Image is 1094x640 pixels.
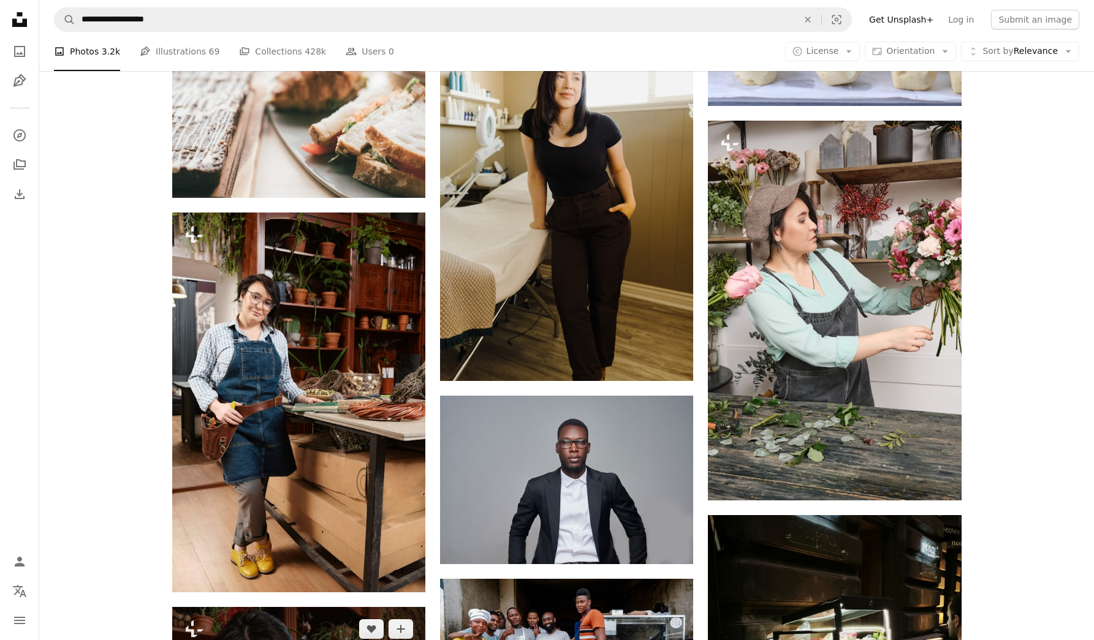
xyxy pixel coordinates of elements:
[239,32,326,71] a: Collections 428k
[785,42,860,61] button: License
[822,8,851,31] button: Visual search
[941,10,981,29] a: Log in
[140,32,219,71] a: Illustrations 69
[7,549,32,574] a: Log in / Sign up
[389,619,413,639] button: Add to Collection
[55,8,75,31] button: Search Unsplash
[982,45,1058,58] span: Relevance
[346,32,394,71] a: Users 0
[54,7,852,32] form: Find visuals sitewide
[305,45,326,58] span: 428k
[708,305,961,316] a: a woman arranging flowers in a flower shop
[807,46,839,56] span: License
[440,177,693,188] a: a woman standing next to a bed in a room
[886,46,935,56] span: Orientation
[209,45,220,58] span: 69
[794,8,821,31] button: Clear
[440,474,693,485] a: a man in a suit and glasses posing for a picture
[440,396,693,564] img: a man in a suit and glasses posing for a picture
[7,69,32,93] a: Illustrations
[961,42,1079,61] button: Sort byRelevance
[172,29,425,198] img: brown bread on white ceramic plate
[389,45,394,58] span: 0
[7,123,32,148] a: Explore
[7,182,32,206] a: Download History
[982,46,1013,56] span: Sort by
[172,213,425,592] img: a woman standing in front of a wooden table
[7,152,32,177] a: Collections
[7,39,32,64] a: Photos
[7,579,32,603] button: Language
[7,7,32,34] a: Home — Unsplash
[359,619,384,639] button: Like
[862,10,941,29] a: Get Unsplash+
[172,108,425,119] a: brown bread on white ceramic plate
[991,10,1079,29] button: Submit an image
[172,396,425,407] a: a woman standing in front of a wooden table
[7,608,32,633] button: Menu
[708,121,961,500] img: a woman arranging flowers in a flower shop
[865,42,956,61] button: Orientation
